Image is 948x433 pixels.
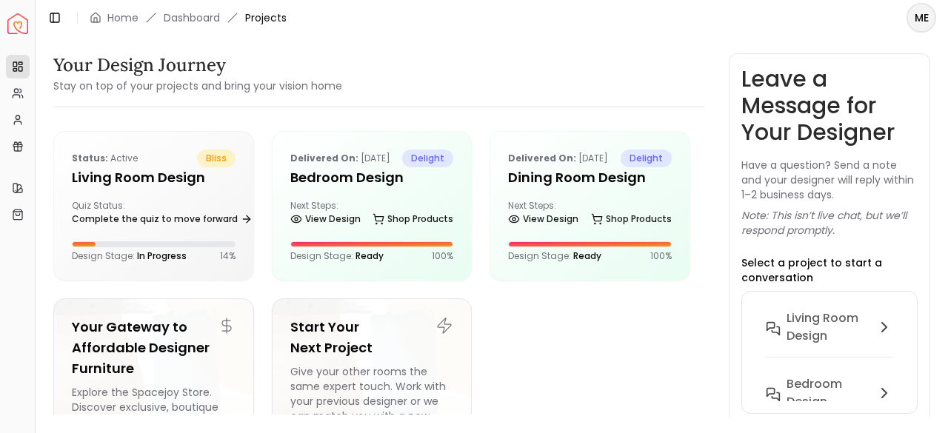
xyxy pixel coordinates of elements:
p: Design Stage: [508,250,601,262]
div: Quiz Status: [72,200,147,229]
p: 100 % [650,250,672,262]
h3: Your Design Journey [53,53,342,77]
a: Shop Products [373,209,453,229]
h3: Leave a Message for Your Designer [741,66,918,146]
h6: Living Room design [787,309,869,345]
img: Spacejoy Logo [7,13,28,34]
h5: Living Room design [72,167,236,188]
h5: Dining Room Design [508,167,672,188]
a: Shop Products [591,209,672,229]
b: Delivered on: [508,152,576,164]
div: Next Steps: [508,200,672,229]
h5: Start Your Next Project [290,317,454,358]
p: Select a project to start a conversation [741,255,918,285]
b: Delivered on: [290,152,358,164]
p: Have a question? Send a note and your designer will reply within 1–2 business days. [741,158,918,202]
span: delight [621,150,672,167]
a: Dashboard [164,10,220,25]
nav: breadcrumb [90,10,287,25]
a: View Design [508,209,578,229]
span: ME [908,4,935,31]
button: ME [907,3,936,33]
span: bliss [197,150,236,167]
small: Stay on top of your projects and bring your vision home [53,78,342,93]
a: Spacejoy [7,13,28,34]
b: Status: [72,152,108,164]
p: [DATE] [508,150,608,167]
span: Projects [245,10,287,25]
span: delight [402,150,453,167]
p: Note: This isn’t live chat, but we’ll respond promptly. [741,208,918,238]
div: Next Steps: [290,200,454,229]
a: View Design [290,209,361,229]
span: Ready [355,249,384,262]
span: In Progress [137,249,187,262]
span: Ready [573,249,601,262]
p: Design Stage: [72,250,187,262]
a: Complete the quiz to move forward [72,209,253,229]
p: [DATE] [290,150,390,167]
h5: Bedroom Design [290,167,454,188]
a: Home [107,10,138,25]
h6: Bedroom Design [787,375,869,411]
p: 14 % [220,250,236,262]
p: Design Stage: [290,250,384,262]
h5: Your Gateway to Affordable Designer Furniture [72,317,236,379]
p: 100 % [432,250,453,262]
button: Living Room design [754,303,905,369]
p: active [72,150,138,167]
